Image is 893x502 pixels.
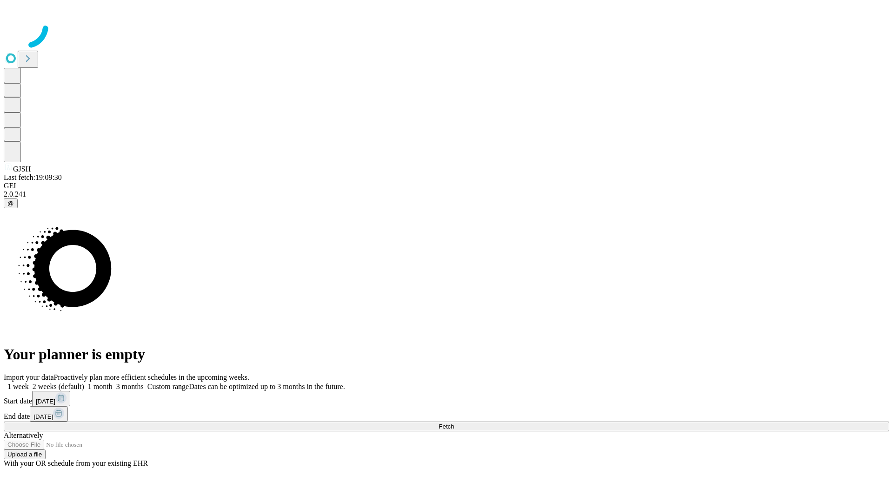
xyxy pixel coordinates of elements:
[36,398,55,405] span: [DATE]
[13,165,31,173] span: GJSH
[439,423,454,430] span: Fetch
[32,391,70,406] button: [DATE]
[33,413,53,420] span: [DATE]
[4,346,889,363] h1: Your planner is empty
[147,383,189,390] span: Custom range
[33,383,84,390] span: 2 weeks (default)
[4,449,46,459] button: Upload a file
[4,391,889,406] div: Start date
[4,173,62,181] span: Last fetch: 19:09:30
[4,190,889,198] div: 2.0.241
[4,406,889,422] div: End date
[4,182,889,190] div: GEI
[4,459,148,467] span: With your OR schedule from your existing EHR
[30,406,68,422] button: [DATE]
[88,383,113,390] span: 1 month
[4,431,43,439] span: Alternatively
[7,200,14,207] span: @
[4,373,54,381] span: Import your data
[4,422,889,431] button: Fetch
[116,383,144,390] span: 3 months
[54,373,249,381] span: Proactively plan more efficient schedules in the upcoming weeks.
[7,383,29,390] span: 1 week
[189,383,345,390] span: Dates can be optimized up to 3 months in the future.
[4,198,18,208] button: @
